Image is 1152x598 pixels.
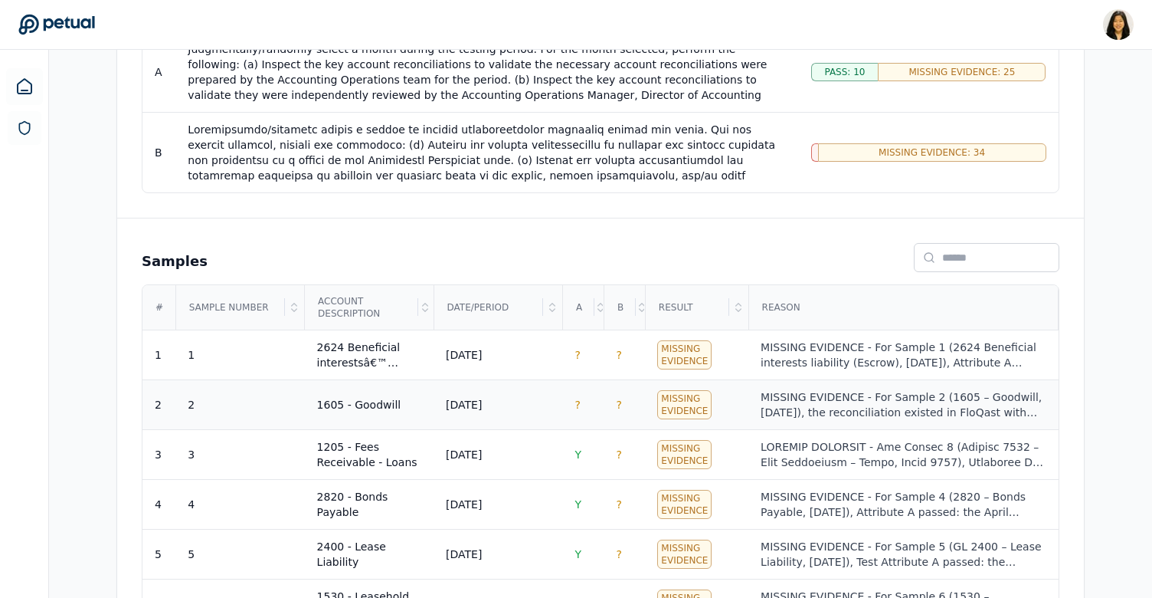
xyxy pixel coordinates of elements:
[142,330,175,379] td: 1
[1103,9,1134,40] img: Renee Park
[575,449,582,461] span: Y
[446,547,482,562] div: [DATE]
[317,340,421,370] div: 2624 Beneficial interestsâ€™ liability (Escrow)
[8,111,41,145] a: SOC 1 Reports
[6,68,43,105] a: Dashboard
[446,447,482,462] div: [DATE]
[188,122,786,352] div: Loremipsumdo/sitametc adipis e seddoe te incidid utlaboreetdolor magnaaliq enimad min venia. Qui ...
[657,340,712,370] div: Missing Evidence
[605,286,636,329] div: B
[188,497,195,512] div: 4
[446,347,482,363] div: [DATE]
[142,379,175,429] td: 2
[616,498,621,511] span: ?
[657,390,712,419] div: Missing Evidence
[761,389,1046,420] div: MISSING EVIDENCE - For Sample 2 (1605 – Goodwill, [DATE]), the reconciliation existed in FloQast ...
[761,539,1046,570] div: MISSING EVIDENCE - For Sample 5 (GL 2400 – Lease Liability, [DATE]), Test Attribute A passed: the...
[575,498,582,511] span: Y
[646,286,729,329] div: Result
[317,439,421,470] div: 1205 - Fees Receivable - Loans
[142,31,175,112] td: A
[657,540,712,569] div: Missing Evidence
[142,112,175,192] td: B
[188,547,195,562] div: 5
[824,66,865,78] span: Pass: 10
[142,429,175,479] td: 3
[761,489,1046,520] div: MISSING EVIDENCE - For Sample 4 (2820 – Bonds Payable, [DATE]), Attribute A passed: the April rec...
[616,399,621,411] span: ?
[575,349,581,361] span: ?
[616,349,621,361] span: ?
[657,490,712,519] div: Missing Evidence
[188,397,195,412] div: 2
[879,146,985,159] span: Missing Evidence: 34
[575,399,581,411] span: ?
[575,548,582,560] span: Y
[446,397,482,412] div: [DATE]
[18,14,95,35] a: Go to Dashboard
[761,340,1046,370] div: MISSING EVIDENCE - For Sample 1 (2624 Beneficial interests liability (Escrow), [DATE]), Attribute...
[564,286,594,329] div: A
[616,449,621,461] span: ?
[142,529,175,579] td: 5
[143,286,175,329] div: #
[317,397,401,412] div: 1605 - Goodwill
[142,251,208,272] h2: Samples
[177,286,285,329] div: Sample Number
[435,286,543,329] div: Date/Period
[446,497,482,512] div: [DATE]
[908,66,1015,78] span: Missing Evidence: 25
[306,286,417,329] div: Account Description
[750,286,1057,329] div: Reason
[317,489,421,520] div: 2820 - Bonds Payable
[188,447,195,462] div: 3
[657,440,712,469] div: Missing Evidence
[317,539,421,570] div: 2400 - Lease Liability
[761,439,1046,470] div: LOREMIP DOLORSIT - Ame Consec 8 (Adipisc 7532 – Elit Seddoeiusm – Tempo, Incid 9757), Utlaboree D...
[188,347,195,363] div: 1
[616,548,621,560] span: ?
[142,479,175,529] td: 4
[188,41,786,118] div: Judgmentally/randomly select a month during the testing period. For the month selected, perform t...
